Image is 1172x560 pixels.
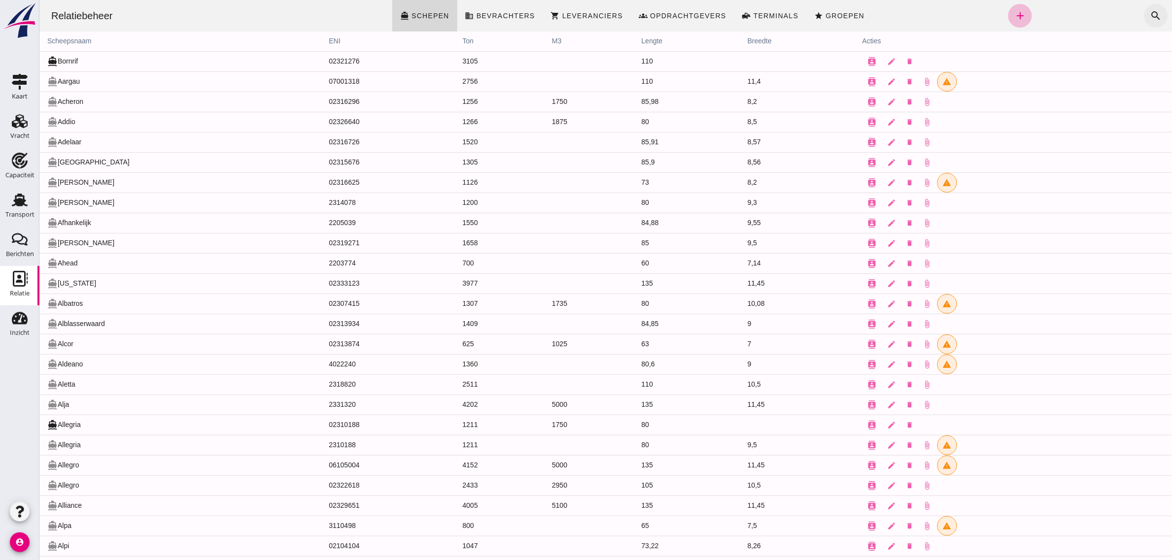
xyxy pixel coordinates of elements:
td: 2203774 [281,253,415,273]
th: ENI [281,32,415,51]
td: 02321276 [281,51,415,71]
i: account_circle [10,532,30,552]
i: edit [848,118,857,127]
td: 1750 [505,92,594,112]
i: attach_file [884,299,893,308]
i: contacts [828,118,837,127]
i: directions_boat [8,379,18,390]
span: Groepen [786,12,825,20]
i: directions_boat [8,198,18,208]
td: 7,5 [700,516,815,536]
i: directions_boat [8,339,18,349]
i: contacts [828,57,837,66]
i: delete [866,239,874,247]
i: attach_file [884,178,893,187]
td: 2314078 [281,193,415,213]
i: attach_file [884,522,893,530]
i: attach_file [884,98,893,106]
td: 105 [594,475,700,495]
td: 2950 [505,475,594,495]
img: logo-small.a267ee39.svg [2,2,37,39]
td: 2331320 [281,395,415,415]
td: 7,14 [700,253,815,273]
i: contacts [828,481,837,490]
td: 8,57 [700,132,815,152]
i: contacts [828,360,837,369]
td: 1360 [415,354,505,374]
i: directions_boat [8,177,18,188]
i: attach_file [884,118,893,127]
td: 02316296 [281,92,415,112]
td: 1211 [415,435,505,455]
i: delete [866,199,874,206]
i: edit [848,340,857,349]
i: delete [866,280,874,287]
i: edit [848,380,857,389]
td: 11,45 [700,273,815,294]
i: delete [866,482,874,489]
i: delete [866,78,874,85]
i: edit [848,198,857,207]
td: 1256 [415,92,505,112]
td: 10,5 [700,475,815,495]
td: 60 [594,253,700,273]
td: 110 [594,71,700,92]
i: contacts [828,421,837,429]
i: edit [848,77,857,86]
td: 80 [594,294,700,314]
i: edit [848,178,857,187]
td: 02316726 [281,132,415,152]
i: search [1111,10,1123,22]
td: 3977 [415,273,505,294]
i: attach_file [884,481,893,490]
i: attach_file [884,340,893,349]
td: 63 [594,334,700,354]
i: edit [848,461,857,470]
th: breedte [700,32,815,51]
td: 8,5 [700,112,815,132]
i: contacts [828,198,837,207]
i: delete [866,401,874,408]
td: 1211 [415,415,505,435]
i: directions_boat [8,298,18,309]
i: contacts [828,158,837,167]
i: attach_file [884,320,893,329]
i: warning [903,461,912,470]
td: 135 [594,455,700,475]
i: directions_boat [8,76,18,87]
td: 1735 [505,294,594,314]
td: 85,91 [594,132,700,152]
i: shopping_cart [512,11,520,20]
i: directions_boat [8,117,18,127]
td: 85,9 [594,152,700,172]
td: 11,4 [700,71,815,92]
i: warning [903,360,912,369]
td: 06105004 [281,455,415,475]
th: ton [415,32,505,51]
i: directions_boat [8,218,18,228]
td: 73,22 [594,536,700,556]
td: 84,85 [594,314,700,334]
td: 2318820 [281,374,415,395]
td: 11,45 [700,495,815,516]
td: 80 [594,112,700,132]
div: Berichten [6,251,34,257]
i: directions_boat [8,258,18,268]
i: attach_file [884,279,893,288]
td: 80 [594,435,700,455]
td: 8,2 [700,172,815,193]
td: 1047 [415,536,505,556]
th: lengte [594,32,700,51]
i: edit [848,360,857,369]
i: edit [848,219,857,228]
i: edit [848,279,857,288]
td: 02313874 [281,334,415,354]
td: 02307415 [281,294,415,314]
td: 1307 [415,294,505,314]
th: acties [815,32,1133,51]
div: Transport [5,211,34,218]
span: Leveranciers [522,12,584,20]
td: 02104104 [281,536,415,556]
i: warning [903,340,912,349]
i: attach_file [884,380,893,389]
